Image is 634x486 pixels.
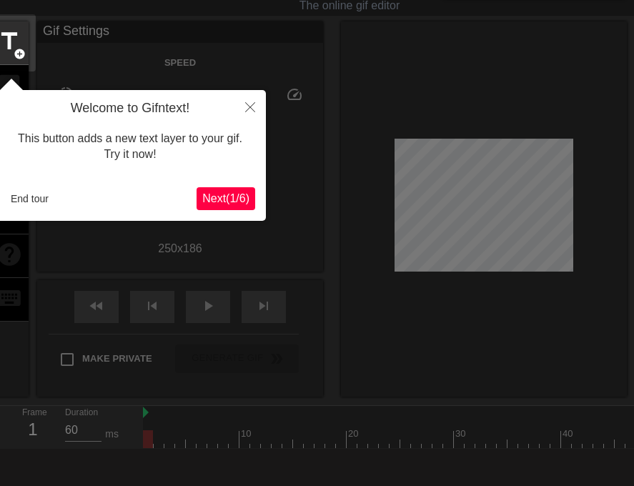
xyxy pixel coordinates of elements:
button: Next [197,187,255,210]
button: End tour [5,188,54,209]
div: This button adds a new text layer to your gif. Try it now! [5,116,255,177]
button: Close [234,90,266,123]
span: Next ( 1 / 6 ) [202,192,249,204]
h4: Welcome to Gifntext! [5,101,255,116]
